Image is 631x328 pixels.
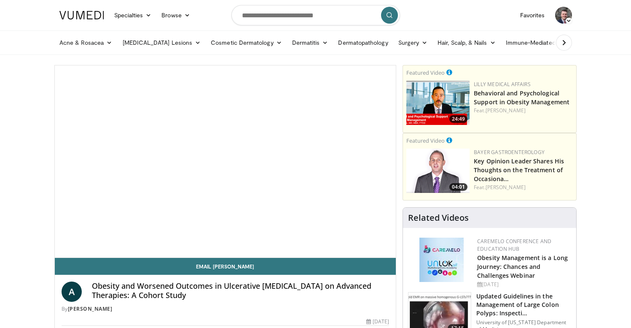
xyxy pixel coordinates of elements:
[449,115,467,123] span: 24:49
[419,238,464,282] img: 45df64a9-a6de-482c-8a90-ada250f7980c.png.150x105_q85_autocrop_double_scale_upscale_version-0.2.jpg
[477,281,569,288] div: [DATE]
[406,149,470,193] img: 9828b8df-38ad-4333-b93d-bb657251ca89.png.150x105_q85_crop-smart_upscale.png
[476,292,571,317] h3: Updated Guidelines in the Management of Large Colon Polyps: Inspecti…
[406,137,445,144] small: Featured Video
[366,318,389,325] div: [DATE]
[55,258,396,275] a: Email [PERSON_NAME]
[474,89,569,106] a: Behavioral and Psychological Support in Obesity Management
[406,81,470,125] a: 24:49
[206,34,287,51] a: Cosmetic Dermatology
[486,107,526,114] a: [PERSON_NAME]
[474,157,564,183] a: Key Opinion Leader Shares His Thoughts on the Treatment of Occasiona…
[68,305,113,312] a: [PERSON_NAME]
[109,7,157,24] a: Specialties
[406,69,445,76] small: Featured Video
[287,34,333,51] a: Dermatitis
[118,34,206,51] a: [MEDICAL_DATA] Lesions
[406,81,470,125] img: ba3304f6-7838-4e41-9c0f-2e31ebde6754.png.150x105_q85_crop-smart_upscale.png
[55,65,396,258] video-js: Video Player
[393,34,433,51] a: Surgery
[555,7,572,24] img: Avatar
[59,11,104,19] img: VuMedi Logo
[54,34,118,51] a: Acne & Rosacea
[501,34,569,51] a: Immune-Mediated
[231,5,400,25] input: Search topics, interventions
[62,305,389,313] div: By
[156,7,195,24] a: Browse
[486,184,526,191] a: [PERSON_NAME]
[449,183,467,191] span: 04:01
[477,254,568,279] a: Obesity Management is a Long Journey: Chances and Challenges Webinar
[92,282,389,300] h4: Obesity and Worsened Outcomes in Ulcerative [MEDICAL_DATA] on Advanced Therapies: A Cohort Study
[474,81,531,88] a: Lilly Medical Affairs
[515,7,550,24] a: Favorites
[477,238,551,252] a: CaReMeLO Conference and Education Hub
[62,282,82,302] a: A
[474,184,573,191] div: Feat.
[474,149,545,156] a: Bayer Gastroenterology
[333,34,393,51] a: Dermatopathology
[474,107,573,114] div: Feat.
[408,213,469,223] h4: Related Videos
[432,34,500,51] a: Hair, Scalp, & Nails
[406,149,470,193] a: 04:01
